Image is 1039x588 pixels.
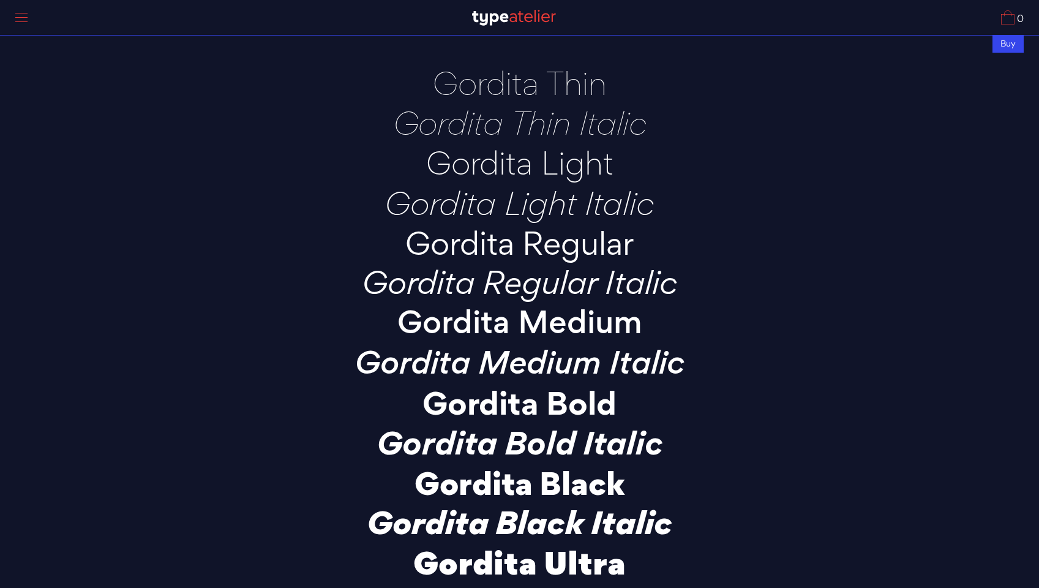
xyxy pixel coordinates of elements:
[1001,10,1024,24] a: 0
[306,426,734,459] p: Gordita Bold Italic
[306,106,734,140] p: Gordita Thin Italic
[1015,14,1024,24] span: 0
[992,35,1024,53] div: Buy
[306,545,734,579] p: Gordita Ultra
[306,345,734,379] p: Gordita Medium Italic
[306,266,734,300] p: Gordita Regular Italic
[306,386,734,420] p: Gordita Bold
[306,66,734,100] p: Gordita Thin
[472,10,556,26] img: TA_Logo.svg
[306,186,734,220] p: Gordita Light Italic
[306,306,734,339] p: Gordita Medium
[306,505,734,539] p: Gordita Black Italic
[306,146,734,179] p: Gordita Light
[1001,10,1015,24] img: Cart_Icon.svg
[306,226,734,260] p: Gordita Regular
[306,466,734,499] p: Gordita Black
